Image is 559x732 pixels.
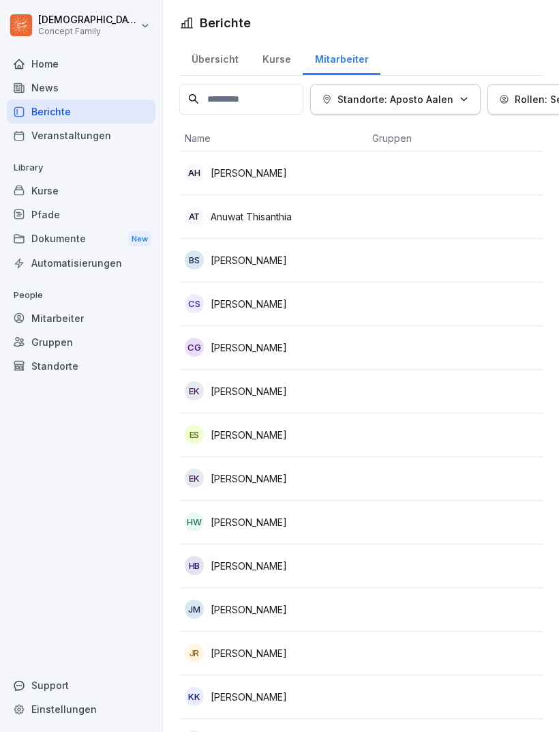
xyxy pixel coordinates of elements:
div: AT [185,207,204,226]
p: Library [7,157,155,179]
a: Berichte [7,100,155,123]
a: Mitarbeiter [303,40,380,75]
a: Veranstaltungen [7,123,155,147]
div: AH [185,163,204,182]
div: New [128,231,151,247]
div: JR [185,643,204,662]
a: Übersicht [179,40,250,75]
p: [PERSON_NAME] [211,690,287,704]
p: Anuwat Thisanthia [211,209,292,224]
p: [PERSON_NAME] [211,646,287,660]
p: Standorte: Aposto Aalen [337,92,453,106]
div: HB [185,556,204,575]
a: Kurse [250,40,303,75]
div: JM [185,600,204,619]
div: Dokumente [7,226,155,252]
div: BS [185,250,204,269]
a: News [7,76,155,100]
a: Einstellungen [7,697,155,721]
h1: Berichte [200,14,251,32]
p: [PERSON_NAME] [211,384,287,398]
p: [PERSON_NAME] [211,559,287,573]
p: People [7,284,155,306]
p: [DEMOGRAPHIC_DATA] [PERSON_NAME] [38,14,138,26]
a: Pfade [7,203,155,226]
p: [PERSON_NAME] [211,515,287,529]
div: KK [185,687,204,706]
a: Home [7,52,155,76]
div: Support [7,673,155,697]
th: Gruppen [367,126,554,151]
p: [PERSON_NAME] [211,340,287,355]
p: [PERSON_NAME] [211,428,287,442]
div: EK [185,469,204,488]
a: Automatisierungen [7,251,155,275]
a: Kurse [7,179,155,203]
th: Name [179,126,367,151]
button: Standorte: Aposto Aalen [310,84,481,115]
a: DokumenteNew [7,226,155,252]
div: CS [185,294,204,313]
p: [PERSON_NAME] [211,297,287,311]
p: [PERSON_NAME] [211,471,287,486]
div: CG [185,338,204,357]
div: HW [185,512,204,531]
div: ES [185,425,204,444]
a: Mitarbeiter [7,306,155,330]
div: EK [185,381,204,400]
a: Standorte [7,354,155,378]
p: [PERSON_NAME] [211,602,287,617]
a: Gruppen [7,330,155,354]
p: [PERSON_NAME] [211,253,287,267]
p: [PERSON_NAME] [211,166,287,180]
p: Concept Family [38,27,138,36]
